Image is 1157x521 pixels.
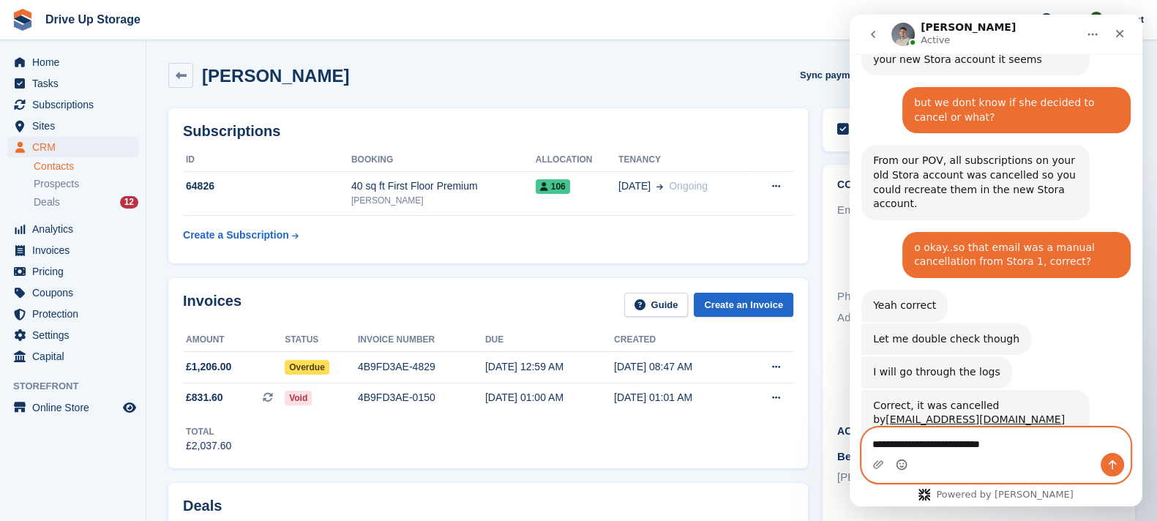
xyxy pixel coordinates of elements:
span: Ongoing [669,180,708,192]
span: Tasks [32,73,120,94]
h2: [PERSON_NAME] [202,66,349,86]
th: ID [183,149,351,172]
th: Due [485,329,614,352]
a: menu [7,52,138,72]
div: Email [837,202,979,285]
span: Help [1055,12,1076,26]
span: Subscriptions [32,94,120,115]
h2: Contact Details [837,179,1120,191]
th: Tenancy [618,149,749,172]
a: menu [7,73,138,94]
a: Guide [624,293,689,317]
img: stora-icon-8386f47178a22dfd0bd8f6a31ec36ba5ce8667c1dd55bd0f319d3a0aa187defe.svg [12,9,34,31]
h2: Access [837,423,1120,438]
span: 106 [536,179,570,194]
span: Void [285,391,312,405]
span: £1,206.00 [186,359,231,375]
a: menu [7,282,138,303]
span: Storefront [13,379,146,394]
span: Pricing [32,261,120,282]
th: Amount [183,329,285,352]
h2: Subscriptions [183,123,793,140]
div: [DATE] 01:00 AM [485,390,614,405]
div: [PERSON_NAME] [351,194,536,207]
span: Invoices [32,240,120,260]
span: Online Store [32,397,120,418]
a: menu [7,325,138,345]
span: Prospects [34,177,79,191]
th: Booking [351,149,536,172]
span: Sites [32,116,120,136]
span: Protection [32,304,120,324]
a: menu [7,346,138,367]
div: Create a Subscription [183,228,289,243]
div: 12 [120,196,138,209]
div: 4B9FD3AE-4829 [358,359,485,375]
div: Phone [837,288,979,305]
img: Camille [1089,12,1104,26]
li: [PERSON_NAME] [837,469,979,486]
span: [DATE] [618,179,651,194]
a: Prospects [34,176,138,192]
div: [DATE] 12:59 AM [485,359,614,375]
div: Address [837,310,979,392]
div: 4B9FD3AE-0150 [358,390,485,405]
button: Sync payment methods [800,63,907,87]
h2: Invoices [183,293,241,317]
a: Create an Invoice [694,293,793,317]
th: Created [614,329,743,352]
span: Settings [32,325,120,345]
div: 64826 [183,179,351,194]
span: BearBox [837,450,883,462]
div: [DATE] 01:01 AM [614,390,743,405]
a: menu [7,94,138,115]
span: Account [1106,12,1144,27]
a: Contacts [34,160,138,173]
a: Deals 12 [34,195,138,210]
th: Allocation [536,149,618,172]
iframe: Intercom live chat [850,15,1142,506]
a: Drive Up Storage [40,7,146,31]
a: Preview store [121,399,138,416]
a: menu [7,304,138,324]
div: Total [186,425,231,438]
a: menu [7,397,138,418]
a: menu [7,240,138,260]
span: Capital [32,346,120,367]
div: 40 sq ft First Floor Premium [351,179,536,194]
div: £2,037.60 [186,438,231,454]
span: Analytics [32,219,120,239]
span: CRM [32,137,120,157]
th: Invoice number [358,329,485,352]
a: menu [7,261,138,282]
a: Create a Subscription [183,222,299,249]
